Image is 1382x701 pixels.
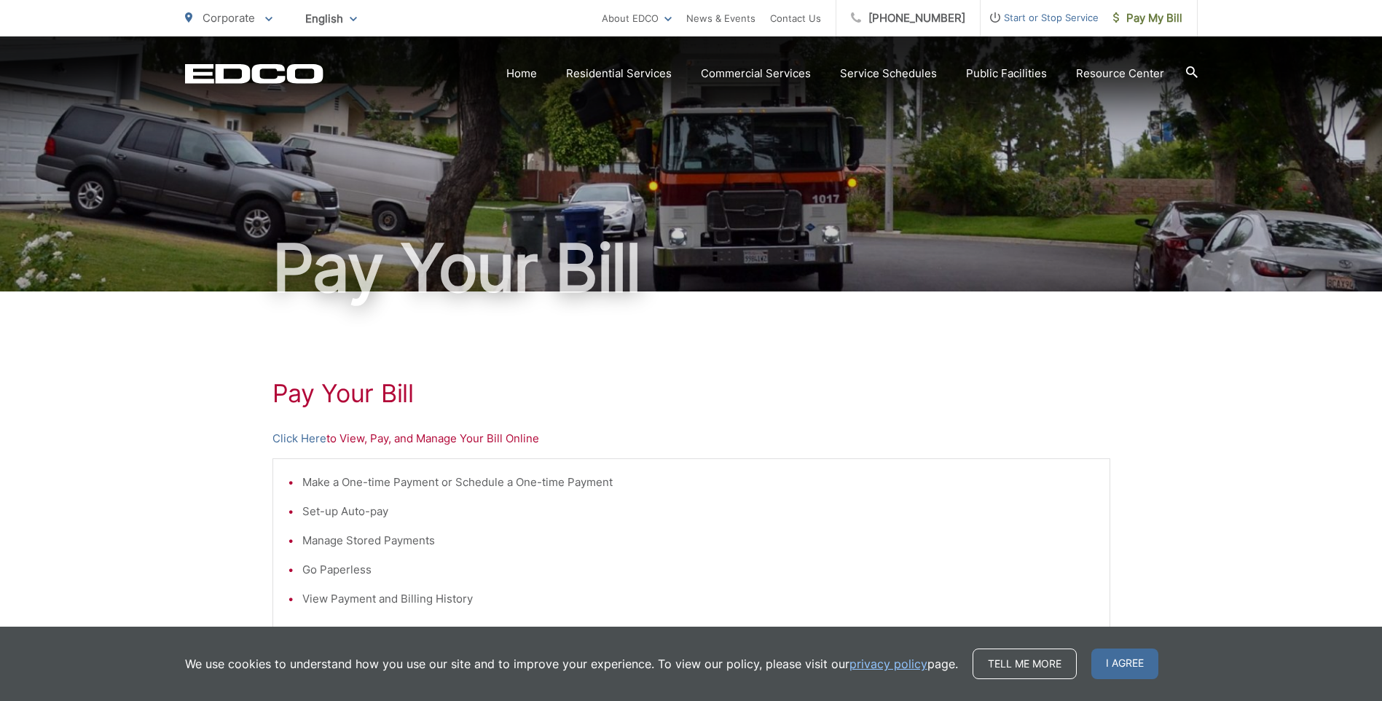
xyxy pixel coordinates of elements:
[1076,65,1164,82] a: Resource Center
[185,63,323,84] a: EDCD logo. Return to the homepage.
[506,65,537,82] a: Home
[294,6,368,31] span: English
[1091,649,1158,679] span: I agree
[272,430,326,447] a: Click Here
[840,65,937,82] a: Service Schedules
[302,532,1095,549] li: Manage Stored Payments
[566,65,672,82] a: Residential Services
[203,11,255,25] span: Corporate
[272,379,1110,408] h1: Pay Your Bill
[302,561,1095,579] li: Go Paperless
[770,9,821,27] a: Contact Us
[966,65,1047,82] a: Public Facilities
[602,9,672,27] a: About EDCO
[1113,9,1182,27] span: Pay My Bill
[302,590,1095,608] li: View Payment and Billing History
[302,474,1095,491] li: Make a One-time Payment or Schedule a One-time Payment
[302,503,1095,520] li: Set-up Auto-pay
[849,655,927,673] a: privacy policy
[185,655,958,673] p: We use cookies to understand how you use our site and to improve your experience. To view our pol...
[686,9,755,27] a: News & Events
[701,65,811,82] a: Commercial Services
[973,649,1077,679] a: Tell me more
[185,232,1198,305] h1: Pay Your Bill
[272,430,1110,447] p: to View, Pay, and Manage Your Bill Online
